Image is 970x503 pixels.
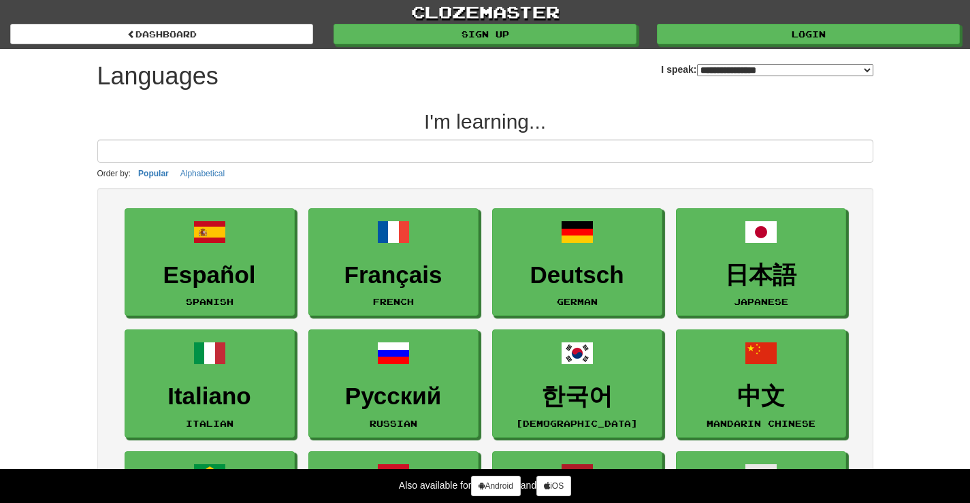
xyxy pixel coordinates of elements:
h2: I'm learning... [97,110,873,133]
a: Login [657,24,960,44]
h3: 中文 [683,383,839,410]
a: Android [471,476,520,496]
a: iOS [536,476,571,496]
h3: Français [316,262,471,289]
small: Japanese [734,297,788,306]
a: DeutschGerman [492,208,662,317]
h3: Español [132,262,287,289]
h3: 日本語 [683,262,839,289]
a: ItalianoItalian [125,329,295,438]
small: Mandarin Chinese [707,419,815,428]
a: 日本語Japanese [676,208,846,317]
a: Sign up [334,24,636,44]
a: РусскийRussian [308,329,479,438]
small: Spanish [186,297,233,306]
label: I speak: [661,63,873,76]
select: I speak: [697,64,873,76]
a: EspañolSpanish [125,208,295,317]
small: German [557,297,598,306]
h3: Русский [316,383,471,410]
small: Order by: [97,169,131,178]
a: FrançaisFrench [308,208,479,317]
small: Russian [370,419,417,428]
h3: Italiano [132,383,287,410]
small: [DEMOGRAPHIC_DATA] [516,419,638,428]
small: French [373,297,414,306]
button: Alphabetical [176,166,229,181]
a: 한국어[DEMOGRAPHIC_DATA] [492,329,662,438]
h1: Languages [97,63,219,90]
h3: 한국어 [500,383,655,410]
small: Italian [186,419,233,428]
a: 中文Mandarin Chinese [676,329,846,438]
button: Popular [134,166,173,181]
h3: Deutsch [500,262,655,289]
a: dashboard [10,24,313,44]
